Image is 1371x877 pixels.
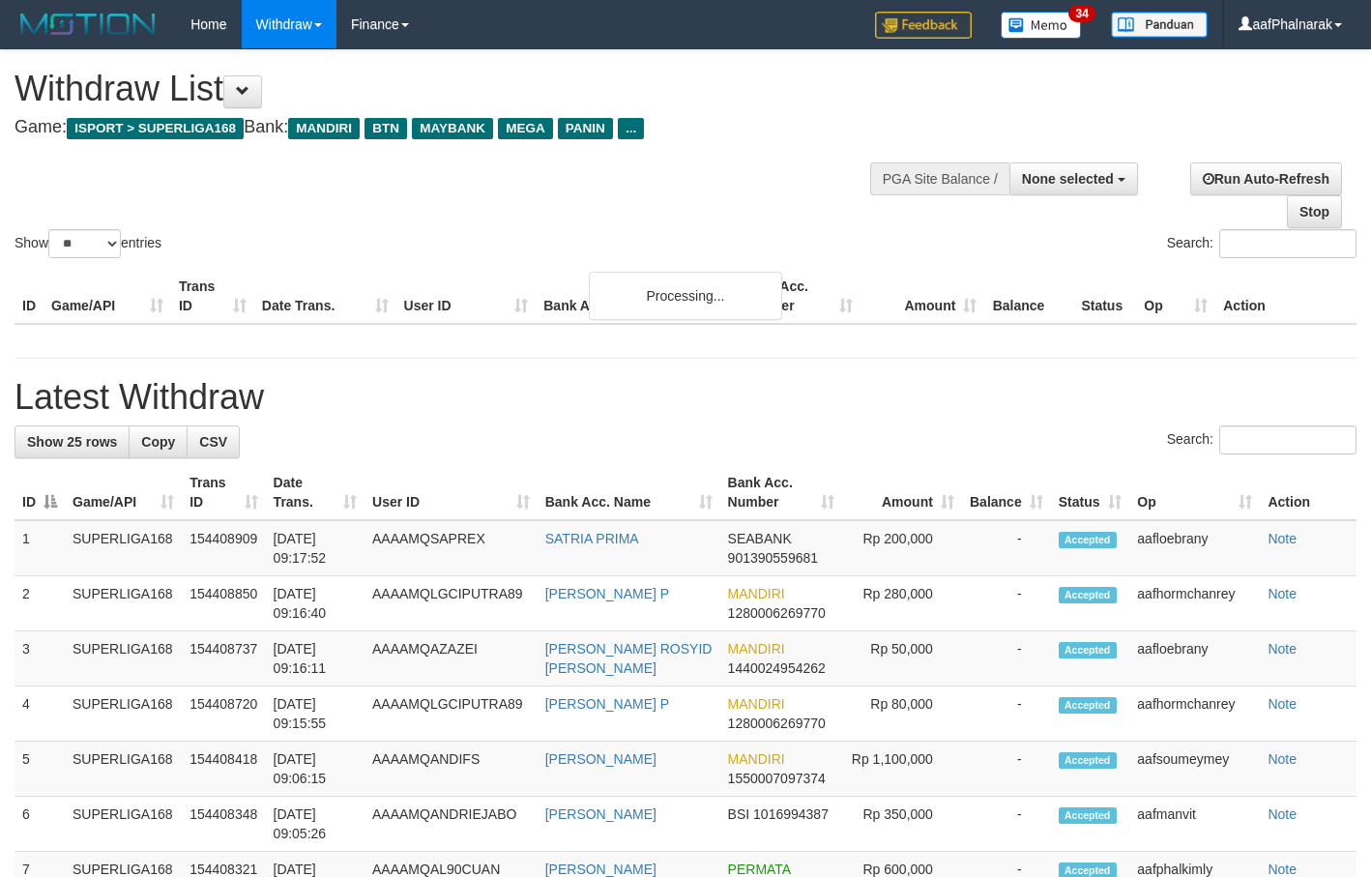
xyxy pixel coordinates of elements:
th: Amount: activate to sort column ascending [842,465,962,520]
a: Run Auto-Refresh [1190,162,1342,195]
th: User ID [396,269,537,324]
div: Processing... [589,272,782,320]
span: Accepted [1059,697,1117,714]
a: [PERSON_NAME] P [545,696,669,712]
th: ID [15,269,44,324]
td: 6 [15,797,65,852]
td: Rp 280,000 [842,576,962,631]
a: Note [1268,751,1297,767]
th: Balance: activate to sort column ascending [962,465,1051,520]
td: AAAAMQLGCIPUTRA89 [365,576,538,631]
td: SUPERLIGA168 [65,631,182,687]
td: SUPERLIGA168 [65,576,182,631]
span: Show 25 rows [27,434,117,450]
td: 154408418 [182,742,265,797]
td: [DATE] 09:16:11 [266,631,365,687]
td: - [962,742,1051,797]
label: Show entries [15,229,161,258]
a: Note [1268,862,1297,877]
span: None selected [1022,171,1114,187]
th: Game/API [44,269,171,324]
td: - [962,576,1051,631]
a: [PERSON_NAME] [545,806,656,822]
td: 154408348 [182,797,265,852]
span: Copy 1016994387 to clipboard [753,806,829,822]
td: AAAAMQAZAZEI [365,631,538,687]
span: MANDIRI [728,586,785,601]
th: Action [1215,269,1356,324]
h1: Latest Withdraw [15,378,1356,417]
label: Search: [1167,425,1356,454]
td: Rp 50,000 [842,631,962,687]
h1: Withdraw List [15,70,894,108]
span: BTN [365,118,407,139]
td: SUPERLIGA168 [65,687,182,742]
img: MOTION_logo.png [15,10,161,39]
td: Rp 350,000 [842,797,962,852]
span: CSV [199,434,227,450]
td: 1 [15,520,65,576]
th: Bank Acc. Number [736,269,861,324]
button: None selected [1009,162,1138,195]
td: [DATE] 09:16:40 [266,576,365,631]
span: Copy [141,434,175,450]
a: [PERSON_NAME] ROSYID [PERSON_NAME] [545,641,713,676]
td: AAAAMQSAPREX [365,520,538,576]
a: [PERSON_NAME] [545,862,656,877]
td: [DATE] 09:05:26 [266,797,365,852]
span: Accepted [1059,532,1117,548]
span: Copy 1280006269770 to clipboard [728,716,826,731]
td: [DATE] 09:06:15 [266,742,365,797]
td: aafhormchanrey [1129,576,1260,631]
a: Note [1268,806,1297,822]
span: PANIN [558,118,613,139]
td: aafloebrany [1129,520,1260,576]
th: Bank Acc. Name [536,269,735,324]
a: [PERSON_NAME] P [545,586,669,601]
th: Op: activate to sort column ascending [1129,465,1260,520]
th: ID: activate to sort column descending [15,465,65,520]
a: Copy [129,425,188,458]
td: 2 [15,576,65,631]
td: Rp 80,000 [842,687,962,742]
span: MANDIRI [728,751,785,767]
th: Trans ID: activate to sort column ascending [182,465,265,520]
td: aafsoumeymey [1129,742,1260,797]
span: Accepted [1059,642,1117,658]
td: 154408909 [182,520,265,576]
td: aafhormchanrey [1129,687,1260,742]
a: Note [1268,531,1297,546]
a: [PERSON_NAME] [545,751,656,767]
span: MANDIRI [288,118,360,139]
a: Note [1268,641,1297,657]
td: Rp 200,000 [842,520,962,576]
td: SUPERLIGA168 [65,742,182,797]
span: Copy 1440024954262 to clipboard [728,660,826,676]
th: Trans ID [171,269,254,324]
td: Rp 1,100,000 [842,742,962,797]
select: Showentries [48,229,121,258]
td: 154408850 [182,576,265,631]
span: SEABANK [728,531,792,546]
td: - [962,520,1051,576]
td: aafloebrany [1129,631,1260,687]
img: Feedback.jpg [875,12,972,39]
a: CSV [187,425,240,458]
th: Action [1260,465,1356,520]
a: Stop [1287,195,1342,228]
td: AAAAMQANDIFS [365,742,538,797]
td: - [962,797,1051,852]
td: SUPERLIGA168 [65,520,182,576]
span: Accepted [1059,752,1117,769]
td: aafmanvit [1129,797,1260,852]
a: Show 25 rows [15,425,130,458]
td: 5 [15,742,65,797]
td: - [962,687,1051,742]
td: 3 [15,631,65,687]
th: Balance [984,269,1073,324]
img: Button%20Memo.svg [1001,12,1082,39]
th: Status: activate to sort column ascending [1051,465,1130,520]
a: Note [1268,696,1297,712]
h4: Game: Bank: [15,118,894,137]
span: BSI [728,806,750,822]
